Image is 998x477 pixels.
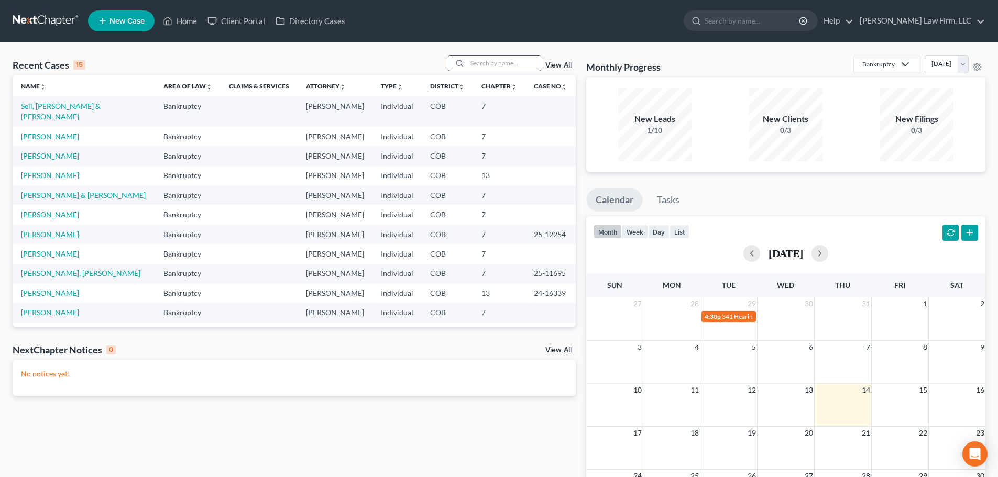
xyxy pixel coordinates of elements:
[865,341,871,353] span: 7
[648,188,689,212] a: Tasks
[372,166,422,185] td: Individual
[481,82,517,90] a: Chapterunfold_more
[372,127,422,146] td: Individual
[473,96,525,126] td: 7
[155,303,221,323] td: Bankruptcy
[298,303,372,323] td: [PERSON_NAME]
[632,297,643,310] span: 27
[894,281,905,290] span: Fri
[73,60,85,70] div: 15
[979,297,985,310] span: 2
[769,248,803,259] h2: [DATE]
[155,146,221,165] td: Bankruptcy
[473,166,525,185] td: 13
[155,264,221,283] td: Bankruptcy
[422,127,473,146] td: COB
[298,127,372,146] td: [PERSON_NAME]
[155,283,221,303] td: Bankruptcy
[918,384,928,396] span: 15
[861,427,871,439] span: 21
[473,303,525,323] td: 7
[155,244,221,263] td: Bankruptcy
[422,96,473,126] td: COB
[975,427,985,439] span: 23
[298,244,372,263] td: [PERSON_NAME]
[918,427,928,439] span: 22
[473,225,525,244] td: 7
[534,82,567,90] a: Case Nounfold_more
[922,341,928,353] span: 8
[155,225,221,244] td: Bankruptcy
[298,323,372,342] td: [PERSON_NAME]
[473,205,525,224] td: 7
[21,210,79,219] a: [PERSON_NAME]
[163,82,212,90] a: Area of Lawunfold_more
[594,225,622,239] button: month
[818,12,853,30] a: Help
[21,369,567,379] p: No notices yet!
[155,96,221,126] td: Bankruptcy
[473,185,525,205] td: 7
[298,225,372,244] td: [PERSON_NAME]
[372,283,422,303] td: Individual
[109,17,145,25] span: New Case
[632,384,643,396] span: 10
[835,281,850,290] span: Thu
[663,281,681,290] span: Mon
[618,113,692,125] div: New Leads
[21,249,79,258] a: [PERSON_NAME]
[21,151,79,160] a: [PERSON_NAME]
[751,341,757,353] span: 5
[298,146,372,165] td: [PERSON_NAME]
[13,343,116,356] div: NextChapter Notices
[298,205,372,224] td: [PERSON_NAME]
[854,12,985,30] a: [PERSON_NAME] Law Firm, LLC
[694,341,700,353] span: 4
[372,303,422,323] td: Individual
[372,96,422,126] td: Individual
[804,297,814,310] span: 30
[21,308,79,317] a: [PERSON_NAME]
[372,225,422,244] td: Individual
[155,205,221,224] td: Bankruptcy
[397,84,403,90] i: unfold_more
[473,283,525,303] td: 13
[21,230,79,239] a: [PERSON_NAME]
[722,313,816,320] span: 341 Hearing for [PERSON_NAME]
[473,244,525,263] td: 7
[206,84,212,90] i: unfold_more
[372,185,422,205] td: Individual
[670,225,689,239] button: list
[106,345,116,354] div: 0
[747,384,757,396] span: 12
[861,297,871,310] span: 31
[777,281,794,290] span: Wed
[689,297,700,310] span: 28
[372,205,422,224] td: Individual
[21,289,79,297] a: [PERSON_NAME]
[21,132,79,141] a: [PERSON_NAME]
[511,84,517,90] i: unfold_more
[525,264,576,283] td: 25-11695
[525,283,576,303] td: 24-16339
[422,303,473,323] td: COB
[473,127,525,146] td: 7
[422,264,473,283] td: COB
[372,244,422,263] td: Individual
[545,62,572,69] a: View All
[422,146,473,165] td: COB
[648,225,670,239] button: day
[804,384,814,396] span: 13
[422,283,473,303] td: COB
[298,283,372,303] td: [PERSON_NAME]
[473,146,525,165] td: 7
[586,188,643,212] a: Calendar
[155,185,221,205] td: Bankruptcy
[372,146,422,165] td: Individual
[372,264,422,283] td: Individual
[473,264,525,283] td: 7
[155,127,221,146] td: Bankruptcy
[21,82,46,90] a: Nameunfold_more
[525,323,576,342] td: 25-10527
[298,264,372,283] td: [PERSON_NAME]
